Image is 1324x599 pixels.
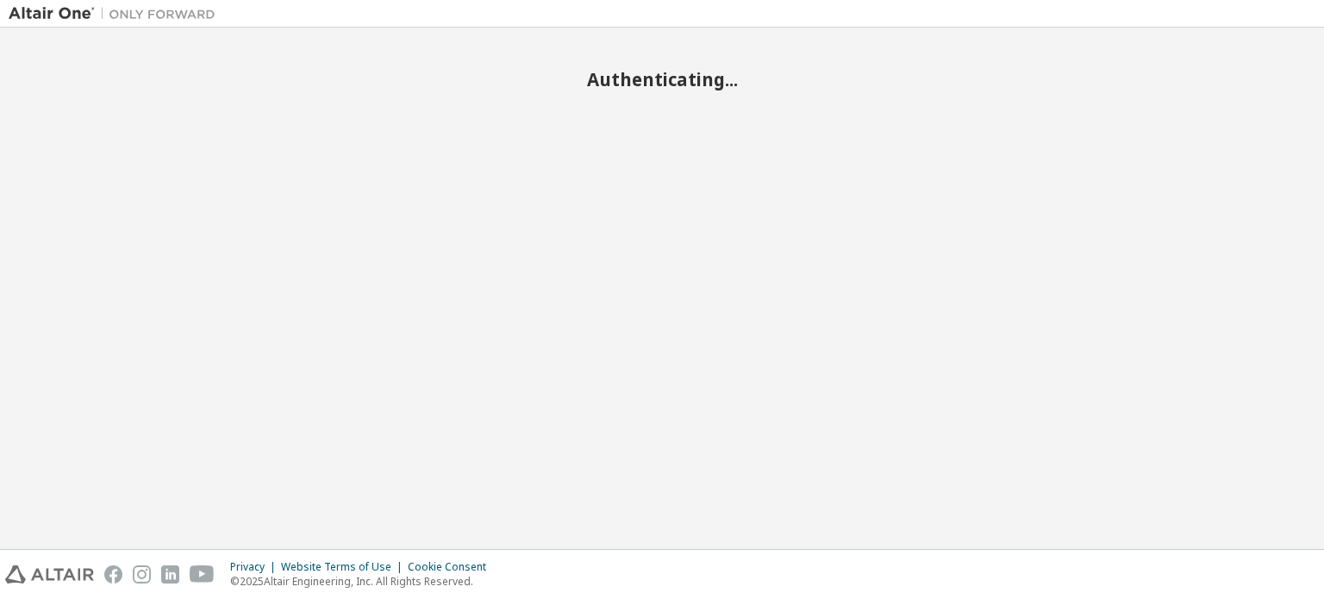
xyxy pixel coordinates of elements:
[230,560,281,574] div: Privacy
[161,565,179,583] img: linkedin.svg
[408,560,496,574] div: Cookie Consent
[104,565,122,583] img: facebook.svg
[190,565,215,583] img: youtube.svg
[9,68,1315,90] h2: Authenticating...
[133,565,151,583] img: instagram.svg
[5,565,94,583] img: altair_logo.svg
[281,560,408,574] div: Website Terms of Use
[9,5,224,22] img: Altair One
[230,574,496,589] p: © 2025 Altair Engineering, Inc. All Rights Reserved.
